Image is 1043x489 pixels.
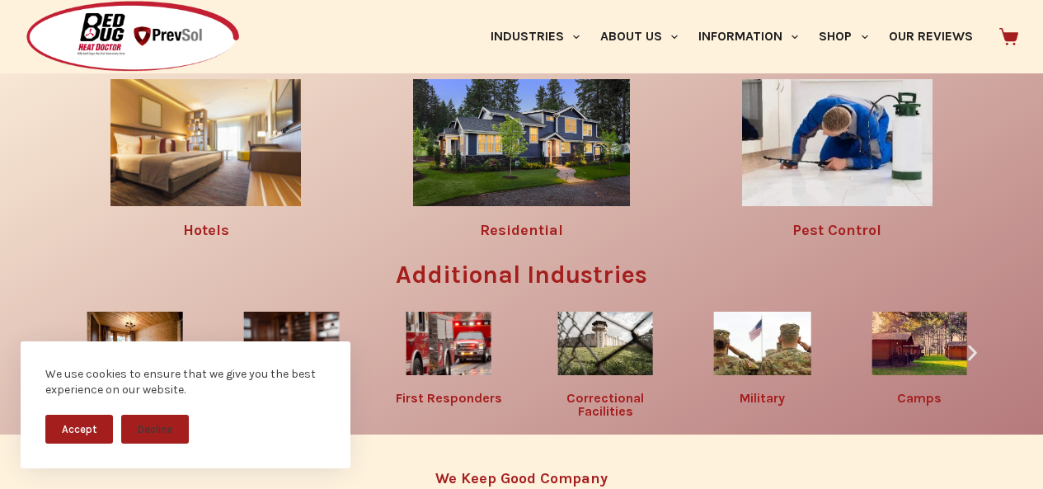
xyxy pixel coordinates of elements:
[396,390,502,406] a: First Responders
[566,390,644,419] a: Correctional Facilities
[897,390,942,406] a: Camps
[60,262,983,287] h3: Additional Industries
[531,303,679,426] div: 8 / 10
[480,221,563,239] a: Residential
[45,366,326,398] div: We use cookies to ensure that we give you the best experience on our website.
[218,303,366,426] div: 6 / 10
[688,303,837,426] div: 9 / 10
[183,221,229,239] a: Hotels
[845,303,994,426] div: 10 / 10
[962,342,983,363] div: Next slide
[374,303,523,426] div: 7 / 10
[792,221,881,239] a: Pest Control
[68,471,975,486] h4: We Keep Good Company
[45,415,113,444] button: Accept
[740,390,785,406] a: Military
[121,415,189,444] button: Decline
[60,303,209,426] div: 5 / 10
